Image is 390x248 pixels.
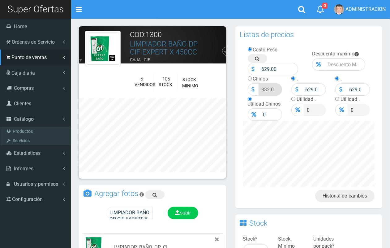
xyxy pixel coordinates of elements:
[260,108,282,121] input: Precio Venta...
[130,57,150,62] font: CAJA - CIF
[130,31,162,39] font: COD:1300
[11,70,35,76] span: Caja diaria
[243,236,258,243] label: Stock
[345,6,386,12] span: ADMINISTRACION
[341,96,360,102] label: Utilidad .
[2,136,71,145] a: Servicios
[253,47,278,53] label: Costo Peso
[297,76,298,82] label: .
[109,209,149,229] span: LIMPIADOR BAÑO DP CIF EXPERT X 450CC.jpg
[7,4,64,15] span: Super Ofertas
[334,4,344,15] img: User Image
[315,190,375,202] a: Historial de cambios
[135,76,149,82] h5: 5
[12,39,55,45] span: Ordenes de Servicio
[312,51,354,57] label: Descuento maximo
[297,96,316,102] label: Utilidad .
[182,77,198,88] font: STOCK MINIMO
[14,181,58,187] span: Usuarios y permisos
[175,210,191,215] span: subir
[2,127,71,136] a: Productos
[14,166,33,172] span: Informes
[14,150,41,156] span: Estadisticas
[11,54,47,60] span: Punto de ventas
[159,82,172,87] font: STOCK
[135,82,155,87] font: VENDIDOS
[341,76,342,82] label: .
[346,83,370,96] input: Precio .
[130,40,198,56] a: LIMPIADOR BAÑO DP CIF EXPERT X 450CC
[130,65,139,70] font: DPH
[324,58,365,71] input: Descuento Maximo
[94,190,138,197] h3: Agregar fotos
[248,54,267,63] a: Buscar precio en google
[259,63,298,75] input: Precio Costo...
[250,220,268,227] h3: Stock
[14,101,31,107] span: Clientes
[161,76,170,82] font: -105
[145,190,165,199] a: Buscar imagen en google
[248,101,281,107] label: Utilidad Chinos
[12,196,43,202] span: Configuración
[14,85,34,91] span: Compras
[240,31,294,38] h3: Listas de precios
[259,83,282,96] input: Precio Venta...
[87,33,119,65] img: LIMPIADOR_BA%C3%91O_DP_CIF_EXPERT_X_450CC.jpg
[322,3,328,9] span: 0
[348,104,370,116] input: Precio .
[304,104,326,116] input: Precio .
[302,83,326,96] input: Precio .
[14,24,27,29] span: Home
[14,116,34,122] span: Catálogo
[253,76,268,82] label: Chinos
